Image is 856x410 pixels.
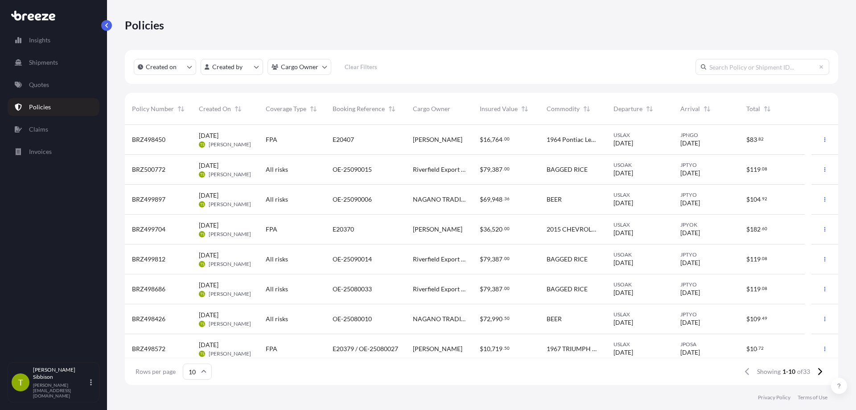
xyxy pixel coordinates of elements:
[504,137,510,141] span: 00
[492,226,502,232] span: 520
[201,59,263,75] button: createdBy Filter options
[333,344,398,353] span: E20379 / OE-25080027
[519,104,530,114] button: Sort
[266,195,288,204] span: All risks
[761,317,761,320] span: .
[333,255,372,264] span: OE-25090014
[8,143,99,161] a: Invoices
[695,59,829,75] input: Search Policy or Shipment ID...
[308,104,319,114] button: Sort
[680,281,732,288] span: JPTYO
[680,348,700,357] span: [DATE]
[762,227,767,230] span: 60
[758,394,790,401] a: Privacy Policy
[680,251,732,258] span: JPTYO
[750,196,761,203] span: 104
[483,346,490,352] span: 10
[547,104,580,113] span: Commodity
[200,319,204,328] span: TS
[761,227,761,230] span: .
[8,54,99,71] a: Shipments
[413,344,462,353] span: [PERSON_NAME]
[492,346,502,352] span: 719
[613,104,642,113] span: Departure
[413,315,465,323] span: NAGANO TRADING COMPANY [GEOGRAPHIC_DATA]
[199,251,218,260] span: [DATE]
[758,347,764,350] span: 72
[199,221,218,230] span: [DATE]
[199,104,231,113] span: Created On
[547,225,599,234] span: 2015 CHEVROLET CORVETTE STINGRAY
[281,62,318,71] p: Cargo Owner
[613,348,633,357] span: [DATE]
[613,288,633,297] span: [DATE]
[199,311,218,319] span: [DATE]
[266,344,277,353] span: FPA
[18,378,23,387] span: T
[413,135,462,144] span: [PERSON_NAME]
[680,341,732,348] span: JPOSA
[233,104,243,114] button: Sort
[758,137,764,141] span: 82
[680,132,732,139] span: JPNGO
[750,137,757,143] span: 83
[613,311,666,318] span: USLAX
[200,170,204,179] span: TS
[413,285,465,294] span: Riverfield Export Import Inc.
[757,367,781,376] span: Showing
[132,315,165,323] span: BRZ498426
[209,171,251,178] span: [PERSON_NAME]
[750,256,761,262] span: 119
[490,346,492,352] span: ,
[492,316,502,322] span: 990
[413,225,462,234] span: [PERSON_NAME]
[29,103,51,112] p: Policies
[613,162,666,169] span: USOAK
[480,104,518,113] span: Insured Value
[613,281,666,288] span: USOAK
[132,344,165,353] span: BRZ498572
[746,256,750,262] span: $
[413,255,465,264] span: Riverfield Export Import Inc.
[613,258,633,267] span: [DATE]
[132,135,165,144] span: BRZ498450
[746,104,760,113] span: Total
[413,165,465,174] span: Riverfield Export Import Inc.
[746,286,750,292] span: $
[33,366,88,381] p: [PERSON_NAME] Sibbison
[8,31,99,49] a: Insights
[746,166,750,173] span: $
[480,226,483,232] span: $
[702,104,712,114] button: Sort
[504,287,510,290] span: 00
[492,196,502,203] span: 948
[199,161,218,170] span: [DATE]
[266,165,288,174] span: All risks
[680,104,700,113] span: Arrival
[266,315,288,323] span: All risks
[547,255,588,264] span: BAGGED RICE
[762,167,767,170] span: 08
[209,231,251,238] span: [PERSON_NAME]
[490,286,492,292] span: ,
[132,225,165,234] span: BRZ499704
[762,257,767,260] span: 08
[680,258,700,267] span: [DATE]
[333,225,354,234] span: E20370
[333,104,385,113] span: Booking Reference
[134,59,196,75] button: createdOn Filter options
[199,340,218,349] span: [DATE]
[798,394,827,401] p: Terms of Use
[680,288,700,297] span: [DATE]
[480,286,483,292] span: $
[613,139,633,148] span: [DATE]
[29,58,58,67] p: Shipments
[750,226,761,232] span: 182
[680,311,732,318] span: JPTYO
[267,59,331,75] button: cargoOwner Filter options
[413,195,465,204] span: NAGANO TRADING COMPANY [GEOGRAPHIC_DATA]
[680,139,700,148] span: [DATE]
[503,227,504,230] span: .
[492,286,502,292] span: 387
[490,196,492,203] span: ,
